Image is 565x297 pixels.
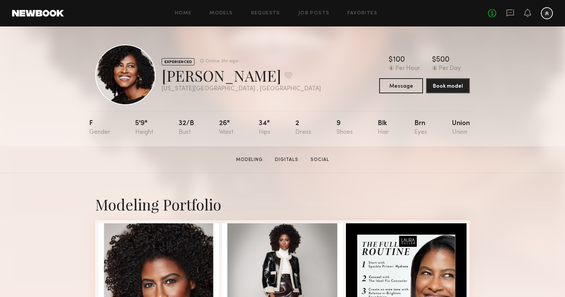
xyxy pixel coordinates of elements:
div: $ [432,56,436,64]
div: 500 [436,56,449,64]
a: Digitals [272,156,301,163]
a: Home [175,11,192,16]
a: Social [307,156,332,163]
div: Online 2hr ago [205,59,238,64]
div: Modeling Portfolio [95,194,470,214]
div: 100 [393,56,405,64]
a: Requests [251,11,280,16]
div: 34" [259,120,270,136]
div: Per Day [439,65,461,72]
div: 2 [295,120,311,136]
div: EXPERIENCED [162,58,195,65]
div: Per Hour [395,65,420,72]
div: Brn [414,120,427,136]
a: Job Posts [298,11,330,16]
div: Union [452,120,470,136]
div: [US_STATE][GEOGRAPHIC_DATA] , [GEOGRAPHIC_DATA] [162,86,321,92]
div: F [89,120,110,136]
div: 9 [337,120,353,136]
button: Message [379,78,423,93]
div: [PERSON_NAME] [162,65,321,85]
a: Modeling [233,156,266,163]
div: 26" [219,120,233,136]
div: 5'9" [135,120,153,136]
div: Blk [378,120,389,136]
button: Book model [426,78,470,93]
div: 32/b [179,120,194,136]
div: $ [389,56,393,64]
a: Favorites [347,11,377,16]
a: Models [210,11,233,16]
